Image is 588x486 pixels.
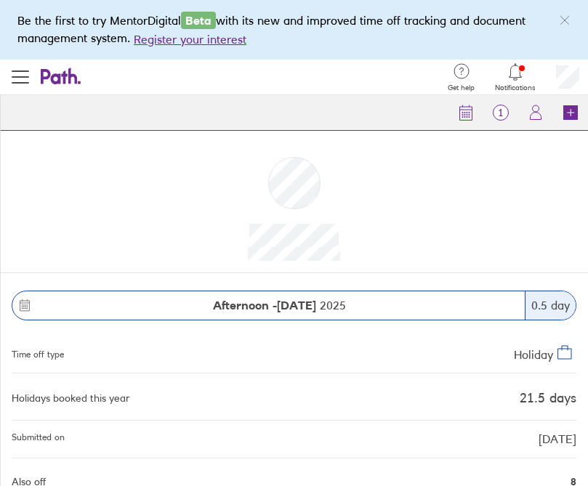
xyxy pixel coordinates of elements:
[448,84,475,92] span: Get help
[12,392,130,404] div: Holidays booked this year
[17,12,571,48] div: Be the first to try MentorDigital with its new and improved time off tracking and document manage...
[539,432,576,445] span: [DATE]
[213,298,277,312] strong: Afternoon -
[181,12,216,29] span: Beta
[483,107,518,118] span: 1
[520,391,576,406] div: 21.5 days
[12,432,65,445] span: Submitted on
[277,298,316,312] strong: [DATE]
[483,95,518,130] a: 1
[495,62,536,92] a: Notifications
[495,84,536,92] span: Notifications
[514,347,553,361] span: Holiday
[134,31,246,48] button: Register your interest
[525,291,576,320] div: 0.5 day
[12,344,64,361] div: Time off type
[213,299,346,312] span: 2025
